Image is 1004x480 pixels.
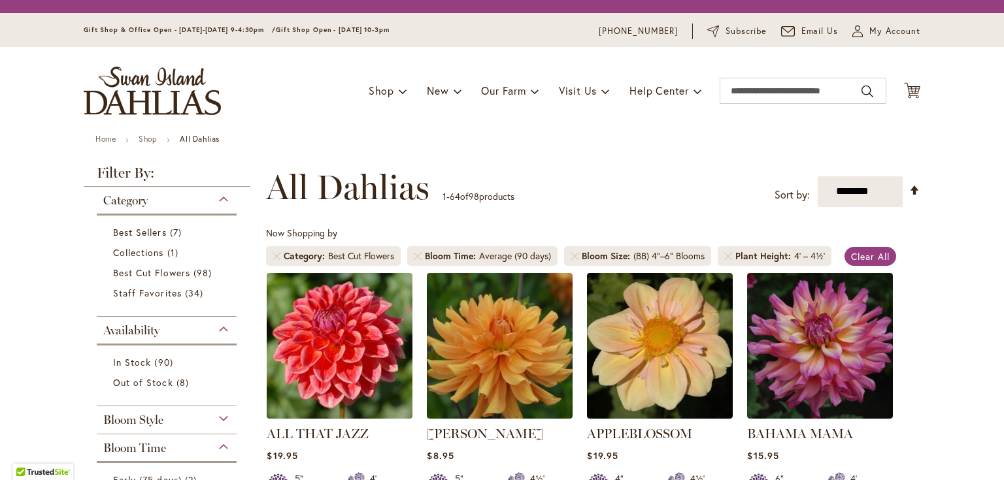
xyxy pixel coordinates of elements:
[276,25,390,34] span: Gift Shop Open - [DATE] 10-3pm
[103,323,159,338] span: Availability
[587,426,692,441] a: APPLEBLOSSOM
[587,409,733,421] a: APPLEBLOSSOM
[84,67,221,115] a: store logo
[103,413,163,427] span: Bloom Style
[747,449,778,462] span: $15.95
[747,273,893,419] img: Bahama Mama
[747,409,893,421] a: Bahama Mama
[775,183,810,207] label: Sort by:
[479,249,551,263] div: Average (90 days)
[266,227,337,239] span: Now Shopping by
[443,186,514,207] p: - of products
[427,273,573,419] img: ANDREW CHARLES
[425,249,479,263] span: Bloom Time
[154,355,176,369] span: 90
[267,449,297,462] span: $19.95
[450,190,460,202] span: 64
[587,273,733,419] img: APPLEBLOSSOM
[481,84,526,97] span: Our Farm
[113,225,224,239] a: Best Sellers
[113,246,164,259] span: Collections
[176,376,192,389] span: 8
[427,426,543,441] a: [PERSON_NAME]
[103,193,148,208] span: Category
[427,449,454,462] span: $8.95
[559,84,597,97] span: Visit Us
[851,250,890,263] span: Clear All
[587,449,618,462] span: $19.95
[369,84,394,97] span: Shop
[599,25,678,38] a: [PHONE_NUMBER]
[633,249,705,263] div: (BB) 4"–6" Blooms
[845,247,896,266] a: Clear All
[266,168,429,207] span: All Dahlias
[571,252,578,260] a: Remove Bloom Size (BB) 4"–6" Blooms
[113,376,173,389] span: Out of Stock
[113,356,151,368] span: In Stock
[113,246,224,259] a: Collections
[735,249,794,263] span: Plant Height
[794,249,825,263] div: 4' – 4½'
[139,134,157,144] a: Shop
[84,166,250,187] strong: Filter By:
[167,246,182,259] span: 1
[95,134,116,144] a: Home
[747,426,853,441] a: BAHAMA MAMA
[629,84,689,97] span: Help Center
[852,25,920,38] button: My Account
[185,286,207,300] span: 34
[113,226,167,238] span: Best Sellers
[427,409,573,421] a: ANDREW CHARLES
[469,190,479,202] span: 98
[113,287,182,299] span: Staff Favorites
[103,441,166,455] span: Bloom Time
[84,25,276,34] span: Gift Shop & Office Open - [DATE]-[DATE] 9-4:30pm /
[284,249,328,263] span: Category
[707,25,767,38] a: Subscribe
[113,286,224,300] a: Staff Favorites
[273,252,280,260] a: Remove Category Best Cut Flowers
[180,134,220,144] strong: All Dahlias
[113,266,224,280] a: Best Cut Flowers
[781,25,839,38] a: Email Us
[869,25,920,38] span: My Account
[170,225,185,239] span: 7
[267,409,412,421] a: ALL THAT JAZZ
[267,273,412,419] img: ALL THAT JAZZ
[801,25,839,38] span: Email Us
[113,376,224,389] a: Out of Stock 8
[443,190,446,202] span: 1
[113,266,190,279] span: Best Cut Flowers
[427,84,448,97] span: New
[193,266,215,280] span: 98
[726,25,767,38] span: Subscribe
[267,426,369,441] a: ALL THAT JAZZ
[328,249,394,263] div: Best Cut Flowers
[113,355,224,369] a: In Stock 90
[414,252,422,260] a: Remove Bloom Time Average (90 days)
[582,249,633,263] span: Bloom Size
[724,252,732,260] a: Remove Plant Height 4' – 4½'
